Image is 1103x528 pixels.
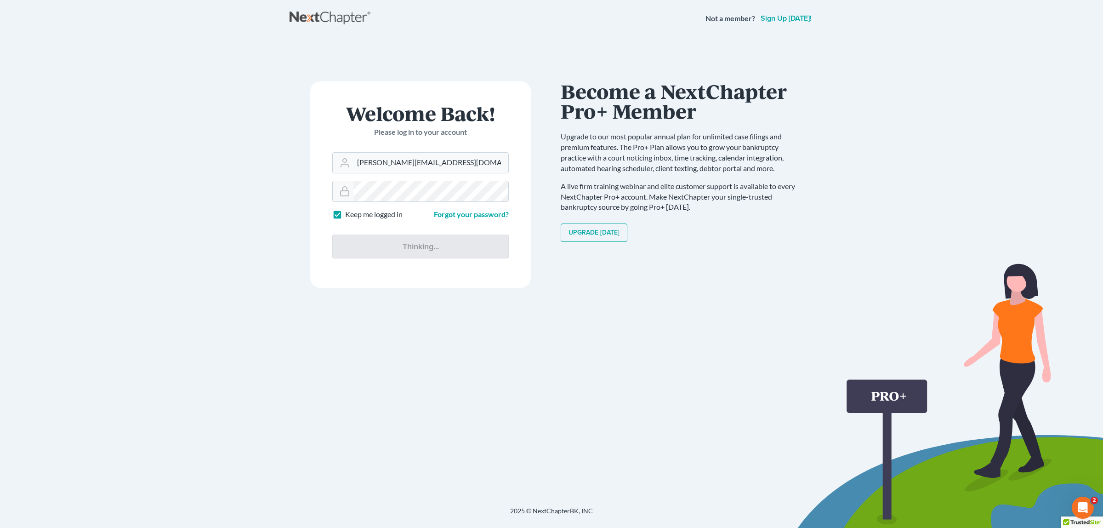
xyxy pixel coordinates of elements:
[1072,497,1094,519] iframe: Intercom live chat
[561,224,627,242] a: Upgrade [DATE]
[353,153,508,173] input: Email Address
[332,103,509,123] h1: Welcome Back!
[332,127,509,138] p: Please log in to your account
[290,506,813,523] div: 2025 © NextChapterBK, INC
[561,132,804,173] p: Upgrade to our most popular annual plan for unlimited case filings and premium features. The Pro+...
[1091,497,1098,504] span: 2
[345,209,403,220] label: Keep me logged in
[705,13,755,24] strong: Not a member?
[434,210,509,218] a: Forgot your password?
[332,235,509,258] input: Thinking...
[561,81,804,121] h1: Become a NextChapter Pro+ Member
[759,15,813,22] a: Sign up [DATE]!
[561,181,804,213] p: A live firm training webinar and elite customer support is available to every NextChapter Pro+ ac...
